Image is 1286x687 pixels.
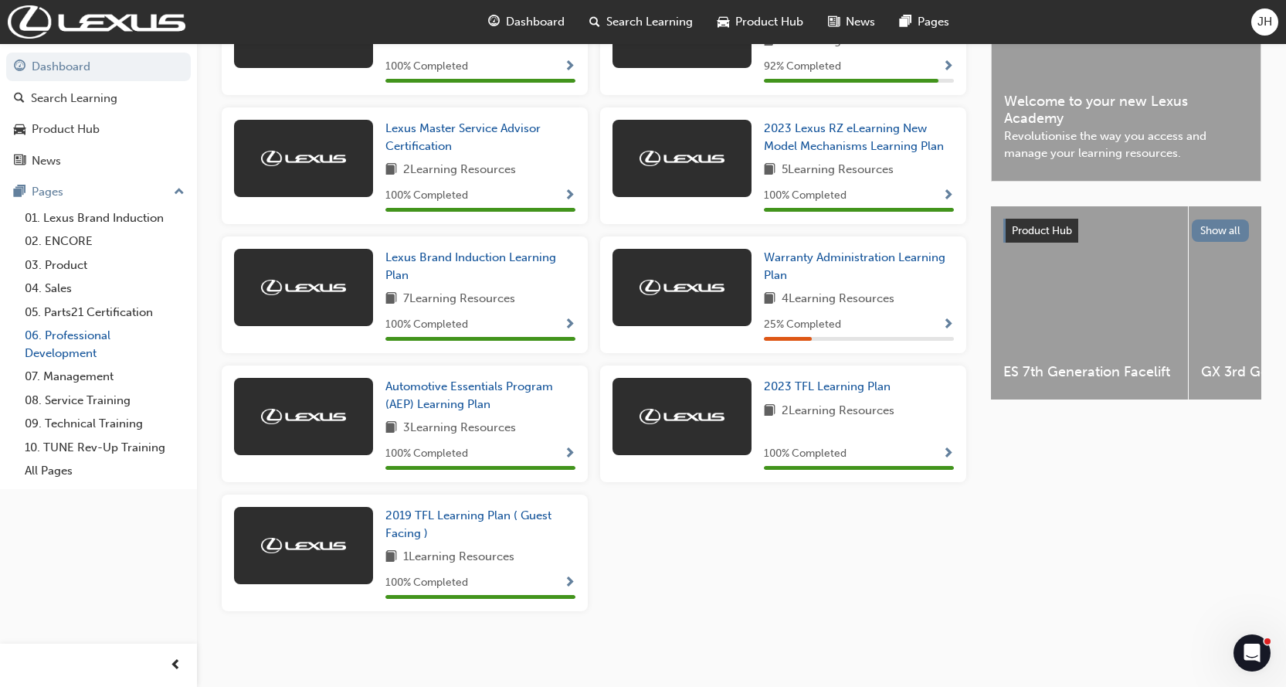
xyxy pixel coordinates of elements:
[488,12,500,32] span: guage-icon
[476,6,577,38] a: guage-iconDashboard
[261,409,346,424] img: Trak
[564,57,575,77] button: Show Progress
[564,315,575,335] button: Show Progress
[506,13,565,31] span: Dashboard
[385,445,468,463] span: 100 % Completed
[19,324,191,365] a: 06. Professional Development
[564,573,575,593] button: Show Progress
[887,6,962,38] a: pages-iconPages
[564,318,575,332] span: Show Progress
[19,301,191,325] a: 05. Parts21 Certification
[764,121,944,153] span: 2023 Lexus RZ eLearning New Model Mechanisms Learning Plan
[14,92,25,106] span: search-icon
[942,186,954,206] button: Show Progress
[403,290,515,309] span: 7 Learning Resources
[942,318,954,332] span: Show Progress
[6,147,191,175] a: News
[385,121,541,153] span: Lexus Master Service Advisor Certification
[14,155,25,168] span: news-icon
[942,447,954,461] span: Show Progress
[1192,219,1250,242] button: Show all
[261,538,346,553] img: Trak
[261,151,346,166] img: Trak
[1233,634,1271,672] iframe: Intercom live chat
[764,120,954,155] a: 2023 Lexus RZ eLearning New Model Mechanisms Learning Plan
[564,186,575,206] button: Show Progress
[403,161,516,180] span: 2 Learning Resources
[19,412,191,436] a: 09. Technical Training
[385,574,468,592] span: 100 % Completed
[564,576,575,590] span: Show Progress
[606,13,693,31] span: Search Learning
[1257,13,1272,31] span: JH
[640,280,724,295] img: Trak
[6,49,191,178] button: DashboardSearch LearningProduct HubNews
[14,60,25,74] span: guage-icon
[385,508,551,540] span: 2019 TFL Learning Plan ( Guest Facing )
[1004,128,1248,162] span: Revolutionise the way you access and manage your learning resources.
[385,316,468,334] span: 100 % Completed
[942,444,954,464] button: Show Progress
[640,151,724,166] img: Trak
[577,6,705,38] a: search-iconSearch Learning
[564,60,575,74] span: Show Progress
[564,447,575,461] span: Show Progress
[782,161,894,180] span: 5 Learning Resources
[6,178,191,206] button: Pages
[942,57,954,77] button: Show Progress
[564,189,575,203] span: Show Progress
[385,379,553,411] span: Automotive Essentials Program (AEP) Learning Plan
[764,445,847,463] span: 100 % Completed
[385,187,468,205] span: 100 % Completed
[918,13,949,31] span: Pages
[6,53,191,81] a: Dashboard
[816,6,887,38] a: news-iconNews
[174,182,185,202] span: up-icon
[14,185,25,199] span: pages-icon
[19,230,191,253] a: 02. ENCORE
[764,316,841,334] span: 25 % Completed
[782,402,894,421] span: 2 Learning Resources
[1251,9,1278,36] button: JH
[403,548,514,567] span: 1 Learning Resources
[385,378,575,413] a: Automotive Essentials Program (AEP) Learning Plan
[764,402,775,421] span: book-icon
[764,290,775,309] span: book-icon
[564,444,575,464] button: Show Progress
[19,277,191,301] a: 04. Sales
[403,419,516,438] span: 3 Learning Resources
[19,436,191,460] a: 10. TUNE Rev-Up Training
[942,315,954,335] button: Show Progress
[385,250,556,282] span: Lexus Brand Induction Learning Plan
[170,656,182,675] span: prev-icon
[6,84,191,113] a: Search Learning
[846,13,875,31] span: News
[261,280,346,295] img: Trak
[14,123,25,137] span: car-icon
[385,419,397,438] span: book-icon
[6,115,191,144] a: Product Hub
[385,161,397,180] span: book-icon
[782,290,894,309] span: 4 Learning Resources
[735,13,803,31] span: Product Hub
[705,6,816,38] a: car-iconProduct Hub
[942,189,954,203] span: Show Progress
[385,548,397,567] span: book-icon
[385,290,397,309] span: book-icon
[718,12,729,32] span: car-icon
[764,161,775,180] span: book-icon
[991,206,1188,400] a: ES 7th Generation Facelift
[385,120,575,155] a: Lexus Master Service Advisor Certification
[19,365,191,389] a: 07. Management
[828,12,840,32] span: news-icon
[19,389,191,413] a: 08. Service Training
[764,378,897,396] a: 2023 TFL Learning Plan
[8,5,185,39] img: Trak
[1003,219,1249,243] a: Product HubShow all
[385,58,468,76] span: 100 % Completed
[1012,224,1072,237] span: Product Hub
[385,249,575,284] a: Lexus Brand Induction Learning Plan
[764,249,954,284] a: Warranty Administration Learning Plan
[1004,93,1248,128] span: Welcome to your new Lexus Academy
